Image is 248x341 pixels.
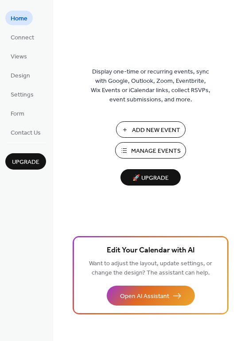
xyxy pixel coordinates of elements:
[115,142,186,159] button: Manage Events
[11,33,34,43] span: Connect
[5,125,46,139] a: Contact Us
[5,87,39,101] a: Settings
[107,244,195,257] span: Edit Your Calendar with AI
[131,147,181,156] span: Manage Events
[107,286,195,306] button: Open AI Assistant
[11,128,41,138] span: Contact Us
[120,169,181,186] button: 🚀 Upgrade
[91,67,210,105] span: Display one-time or recurring events, sync with Google, Outlook, Zoom, Eventbrite, Wix Events or ...
[116,121,186,138] button: Add New Event
[126,172,175,184] span: 🚀 Upgrade
[5,30,39,44] a: Connect
[132,126,180,135] span: Add New Event
[11,52,27,62] span: Views
[89,258,212,279] span: Want to adjust the layout, update settings, or change the design? The assistant can help.
[11,109,24,119] span: Form
[12,158,39,167] span: Upgrade
[11,90,34,100] span: Settings
[11,71,30,81] span: Design
[5,49,32,63] a: Views
[120,292,169,301] span: Open AI Assistant
[11,14,27,23] span: Home
[5,106,30,120] a: Form
[5,153,46,170] button: Upgrade
[5,68,35,82] a: Design
[5,11,33,25] a: Home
